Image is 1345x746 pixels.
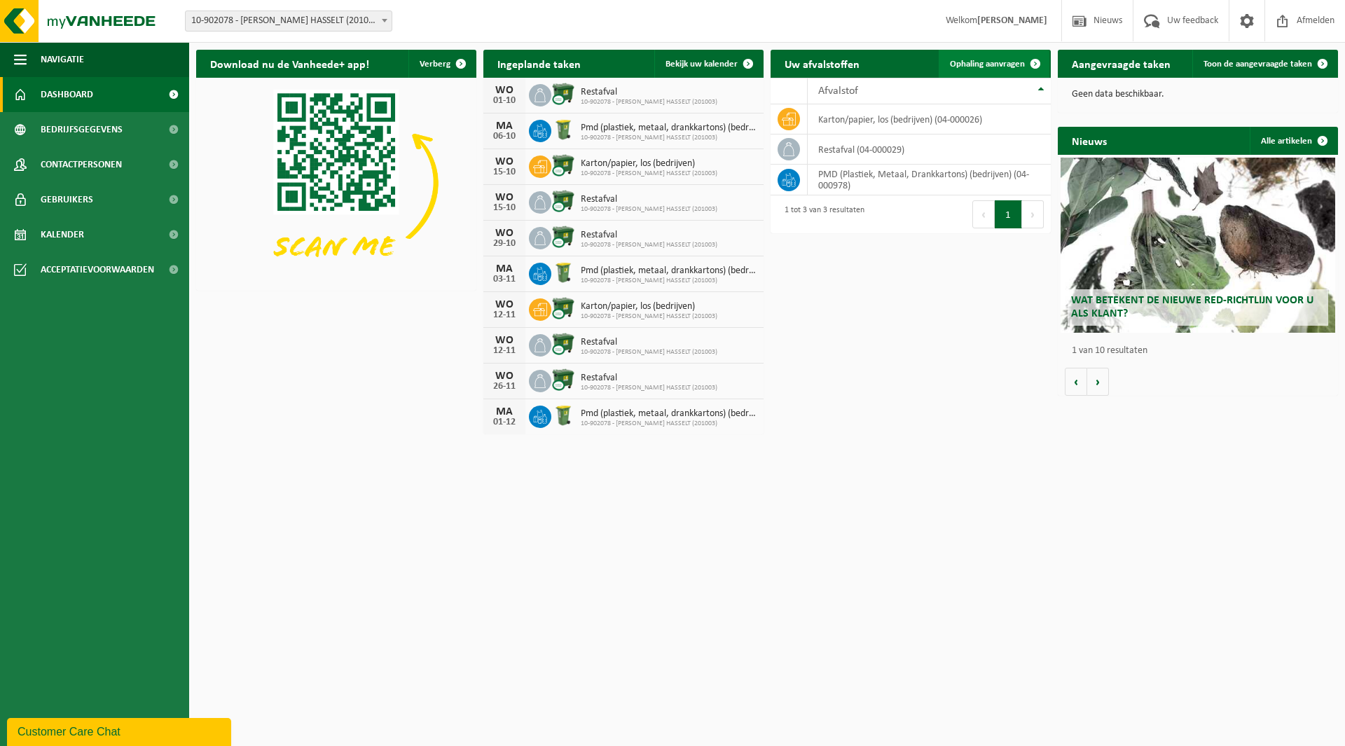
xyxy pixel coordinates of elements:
[581,312,717,321] span: 10-902078 - [PERSON_NAME] HASSELT (201003)
[490,275,518,284] div: 03-11
[490,120,518,132] div: MA
[1087,368,1109,396] button: Volgende
[490,85,518,96] div: WO
[551,403,575,427] img: WB-0240-HPE-GN-50
[654,50,762,78] a: Bekijk uw kalender
[581,170,717,178] span: 10-902078 - [PERSON_NAME] HASSELT (201003)
[581,277,757,285] span: 10-902078 - [PERSON_NAME] HASSELT (201003)
[551,153,575,177] img: WB-1100-CU
[490,239,518,249] div: 29-10
[490,346,518,356] div: 12-11
[196,50,383,77] h2: Download nu de Vanheede+ app!
[581,87,717,98] span: Restafval
[551,118,575,141] img: WB-0240-HPE-GN-50
[581,420,757,428] span: 10-902078 - [PERSON_NAME] HASSELT (201003)
[581,123,757,134] span: Pmd (plastiek, metaal, drankkartons) (bedrijven)
[551,189,575,213] img: WB-1100-CU
[551,225,575,249] img: WB-1100-CU
[581,408,757,420] span: Pmd (plastiek, metaal, drankkartons) (bedrijven)
[490,417,518,427] div: 01-12
[581,98,717,106] span: 10-902078 - [PERSON_NAME] HASSELT (201003)
[490,263,518,275] div: MA
[581,134,757,142] span: 10-902078 - [PERSON_NAME] HASSELT (201003)
[551,82,575,106] img: WB-1100-CU
[490,192,518,203] div: WO
[1192,50,1337,78] a: Toon de aangevraagde taken
[185,11,392,32] span: 10-902078 - AVA HASSELT (201003) - HASSELT
[41,147,122,182] span: Contactpersonen
[665,60,738,69] span: Bekijk uw kalender
[7,715,234,746] iframe: chat widget
[490,371,518,382] div: WO
[581,158,717,170] span: Karton/papier, los (bedrijven)
[581,337,717,348] span: Restafval
[490,167,518,177] div: 15-10
[1250,127,1337,155] a: Alle artikelen
[972,200,995,228] button: Previous
[490,156,518,167] div: WO
[581,348,717,357] span: 10-902078 - [PERSON_NAME] HASSELT (201003)
[41,77,93,112] span: Dashboard
[1058,50,1185,77] h2: Aangevraagde taken
[490,96,518,106] div: 01-10
[41,182,93,217] span: Gebruikers
[808,134,1051,165] td: restafval (04-000029)
[490,228,518,239] div: WO
[778,199,864,230] div: 1 tot 3 van 3 resultaten
[1071,295,1313,319] span: Wat betekent de nieuwe RED-richtlijn voor u als klant?
[420,60,450,69] span: Verberg
[483,50,595,77] h2: Ingeplande taken
[1203,60,1312,69] span: Toon de aangevraagde taken
[939,50,1049,78] a: Ophaling aanvragen
[950,60,1025,69] span: Ophaling aanvragen
[1058,127,1121,154] h2: Nieuws
[551,296,575,320] img: WB-1100-CU
[581,230,717,241] span: Restafval
[808,104,1051,134] td: karton/papier, los (bedrijven) (04-000026)
[581,384,717,392] span: 10-902078 - [PERSON_NAME] HASSELT (201003)
[490,132,518,141] div: 06-10
[41,112,123,147] span: Bedrijfsgegevens
[581,265,757,277] span: Pmd (plastiek, metaal, drankkartons) (bedrijven)
[490,299,518,310] div: WO
[581,373,717,384] span: Restafval
[1072,90,1324,99] p: Geen data beschikbaar.
[1022,200,1044,228] button: Next
[41,217,84,252] span: Kalender
[551,332,575,356] img: WB-1100-CU
[808,165,1051,195] td: PMD (Plastiek, Metaal, Drankkartons) (bedrijven) (04-000978)
[1072,346,1331,356] p: 1 van 10 resultaten
[581,194,717,205] span: Restafval
[771,50,874,77] h2: Uw afvalstoffen
[490,310,518,320] div: 12-11
[41,252,154,287] span: Acceptatievoorwaarden
[408,50,475,78] button: Verberg
[186,11,392,31] span: 10-902078 - AVA HASSELT (201003) - HASSELT
[490,335,518,346] div: WO
[490,382,518,392] div: 26-11
[551,261,575,284] img: WB-0240-HPE-GN-50
[196,78,476,288] img: Download de VHEPlus App
[41,42,84,77] span: Navigatie
[1065,368,1087,396] button: Vorige
[551,368,575,392] img: WB-1100-CU
[490,203,518,213] div: 15-10
[1061,158,1335,333] a: Wat betekent de nieuwe RED-richtlijn voor u als klant?
[977,15,1047,26] strong: [PERSON_NAME]
[581,205,717,214] span: 10-902078 - [PERSON_NAME] HASSELT (201003)
[818,85,858,97] span: Afvalstof
[581,241,717,249] span: 10-902078 - [PERSON_NAME] HASSELT (201003)
[581,301,717,312] span: Karton/papier, los (bedrijven)
[995,200,1022,228] button: 1
[490,406,518,417] div: MA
